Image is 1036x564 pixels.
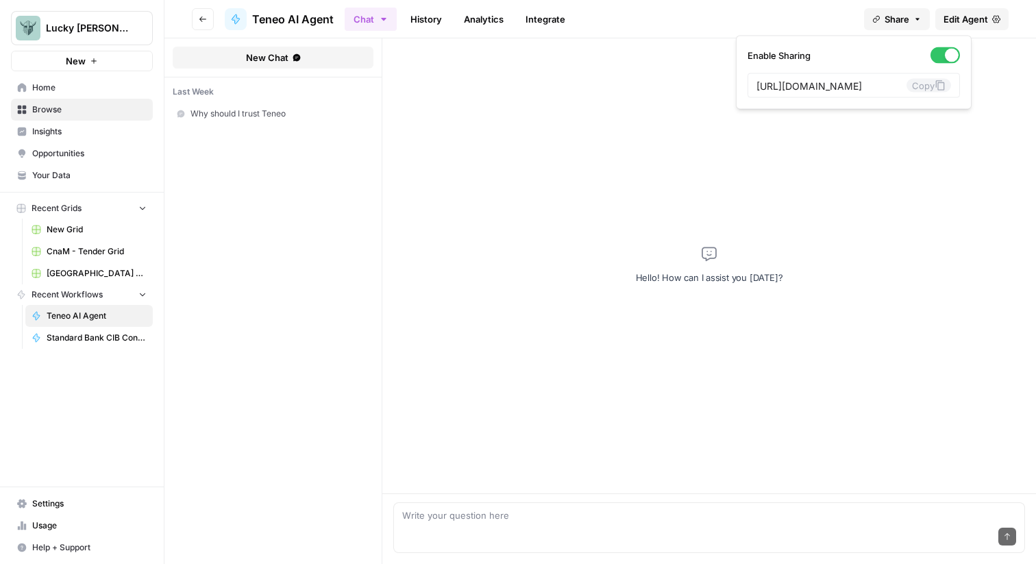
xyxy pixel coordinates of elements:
[190,108,369,120] span: Why should I trust Teneo
[32,498,147,510] span: Settings
[11,51,153,71] button: New
[11,198,153,219] button: Recent Grids
[11,537,153,559] button: Help + Support
[173,103,373,124] a: Why should I trust Teneo
[16,16,40,40] img: Lucky Beard Logo
[246,51,288,64] span: New Chat
[935,8,1009,30] a: Edit Agent
[32,125,147,138] span: Insights
[944,12,988,26] span: Edit Agent
[456,8,512,30] a: Analytics
[32,289,103,301] span: Recent Workflows
[46,21,129,35] span: Lucky [PERSON_NAME]
[173,86,373,98] div: last week
[47,332,147,344] span: Standard Bank CIB Connected Experiences
[173,47,373,69] button: New Chat
[25,241,153,262] a: CnaM - Tender Grid
[32,147,147,160] span: Opportunities
[11,515,153,537] a: Usage
[748,47,960,64] label: Enable Sharing
[25,305,153,327] a: Teneo AI Agent
[907,79,951,93] button: Copy
[32,202,82,214] span: Recent Grids
[32,519,147,532] span: Usage
[32,103,147,116] span: Browse
[517,8,573,30] a: Integrate
[25,262,153,284] a: [GEOGRAPHIC_DATA] Tender - Stories
[11,143,153,164] a: Opportunities
[66,54,86,68] span: New
[11,11,153,45] button: Workspace: Lucky Beard
[402,8,450,30] a: History
[11,284,153,305] button: Recent Workflows
[885,12,909,26] span: Share
[47,267,147,280] span: [GEOGRAPHIC_DATA] Tender - Stories
[11,99,153,121] a: Browse
[32,541,147,554] span: Help + Support
[11,121,153,143] a: Insights
[47,223,147,236] span: New Grid
[636,271,783,285] p: Hello! How can I assist you [DATE]?
[25,219,153,241] a: New Grid
[32,169,147,182] span: Your Data
[47,245,147,258] span: CnaM - Tender Grid
[25,327,153,349] a: Standard Bank CIB Connected Experiences
[11,493,153,515] a: Settings
[47,310,147,322] span: Teneo AI Agent
[864,8,930,30] button: Share
[32,82,147,94] span: Home
[11,164,153,186] a: Your Data
[736,36,972,110] div: Share
[252,11,334,27] span: Teneo AI Agent
[345,8,397,31] button: Chat
[225,8,334,30] a: Teneo AI Agent
[11,77,153,99] a: Home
